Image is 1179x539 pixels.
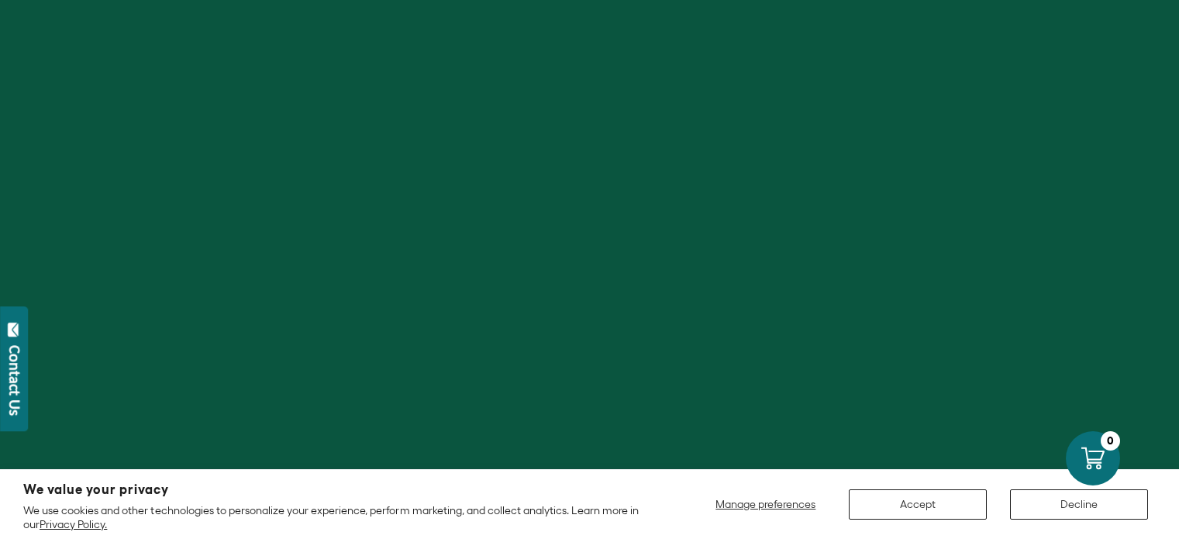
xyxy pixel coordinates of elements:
button: Accept [849,489,987,520]
a: Privacy Policy. [40,518,107,530]
button: Manage preferences [706,489,826,520]
div: Contact Us [7,345,22,416]
button: Decline [1010,489,1148,520]
div: 0 [1101,431,1120,451]
span: Manage preferences [715,498,815,510]
h2: We value your privacy [23,483,650,496]
p: We use cookies and other technologies to personalize your experience, perform marketing, and coll... [23,503,650,531]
